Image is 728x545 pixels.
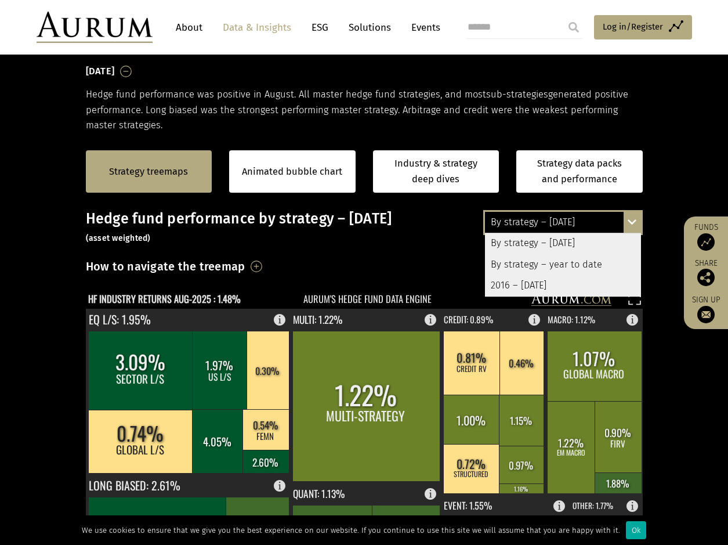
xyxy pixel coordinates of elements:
[516,150,643,193] a: Strategy data packs and performance
[626,521,646,539] div: Ok
[405,17,440,38] a: Events
[562,16,585,39] input: Submit
[37,12,153,43] img: Aurum
[86,210,643,245] h3: Hedge fund performance by strategy – [DATE]
[485,212,641,233] div: By strategy – [DATE]
[485,254,641,275] div: By strategy – year to date
[86,87,643,133] p: Hedge fund performance was positive in August. All master hedge fund strategies, and most generat...
[485,233,641,254] div: By strategy – [DATE]
[373,150,499,193] a: Industry & strategy deep dives
[242,164,342,179] a: Animated bubble chart
[603,20,663,34] span: Log in/Register
[697,269,715,286] img: Share this post
[485,275,641,296] div: 2016 – [DATE]
[690,222,722,251] a: Funds
[594,15,692,39] a: Log in/Register
[690,295,722,323] a: Sign up
[109,164,188,179] a: Strategy treemaps
[86,233,151,243] small: (asset weighted)
[306,17,334,38] a: ESG
[86,63,115,80] h3: [DATE]
[690,259,722,286] div: Share
[343,17,397,38] a: Solutions
[217,17,297,38] a: Data & Insights
[86,257,245,276] h3: How to navigate the treemap
[486,89,548,100] span: sub-strategies
[697,233,715,251] img: Access Funds
[697,306,715,323] img: Sign up to our newsletter
[170,17,208,38] a: About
